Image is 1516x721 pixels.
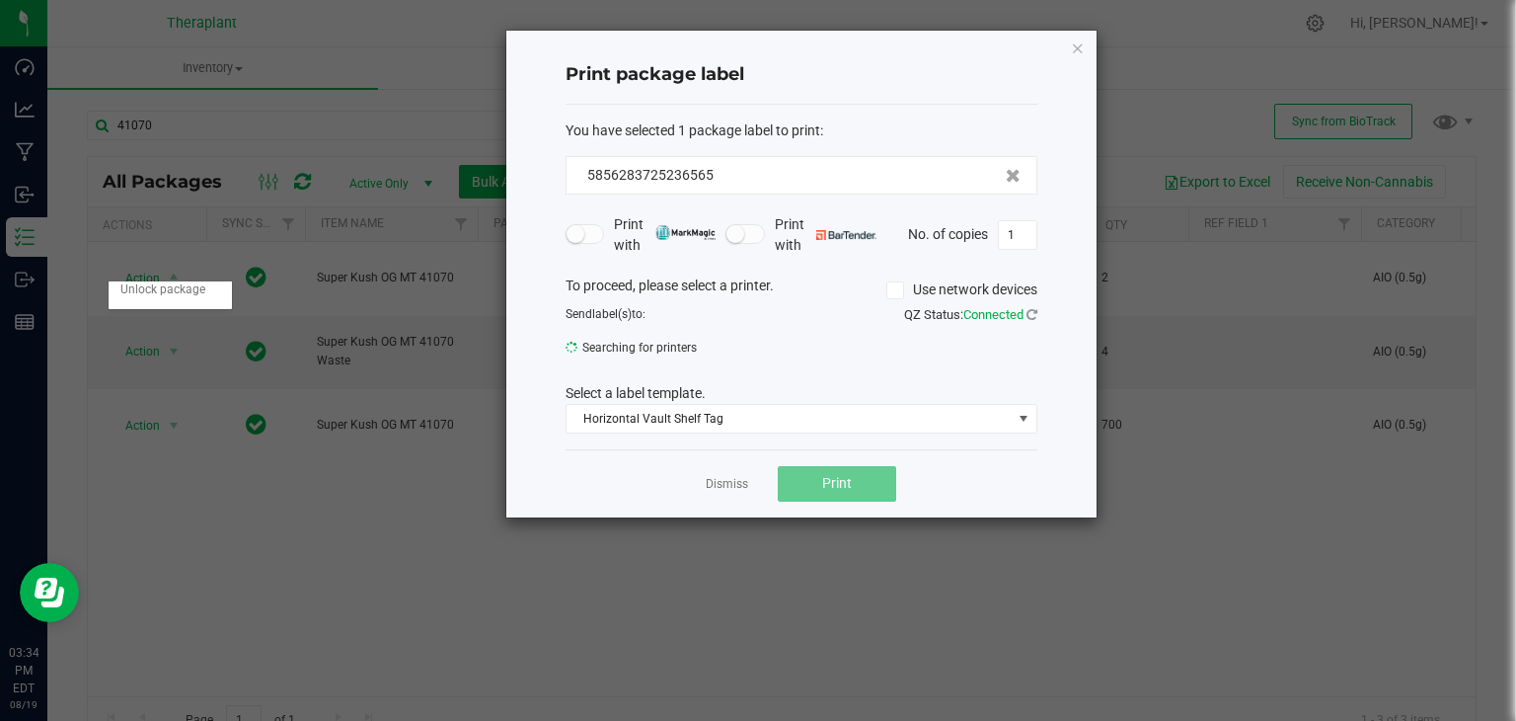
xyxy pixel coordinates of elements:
[822,475,852,491] span: Print
[904,307,1037,322] span: QZ Status:
[551,383,1052,404] div: Select a label template.
[566,307,645,321] span: Send to:
[551,276,1052,305] div: To proceed, please select a printer.
[566,120,1037,141] div: :
[566,62,1037,88] h4: Print package label
[775,214,876,256] span: Print with
[566,122,820,138] span: You have selected 1 package label to print
[20,563,79,622] iframe: Resource center
[908,225,988,241] span: No. of copies
[567,405,1012,433] span: Horizontal Vault Shelf Tag
[587,167,714,183] span: 5856283725236565
[816,230,876,240] img: bartender.png
[109,276,232,305] li: Unlock package
[706,476,748,493] a: Dismiss
[566,333,787,362] span: Searching for printers
[592,307,632,321] span: label(s)
[778,466,896,502] button: Print
[963,307,1023,322] span: Connected
[886,280,1037,300] label: Use network devices
[655,225,716,240] img: mark_magic_cybra.png
[614,214,716,256] span: Print with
